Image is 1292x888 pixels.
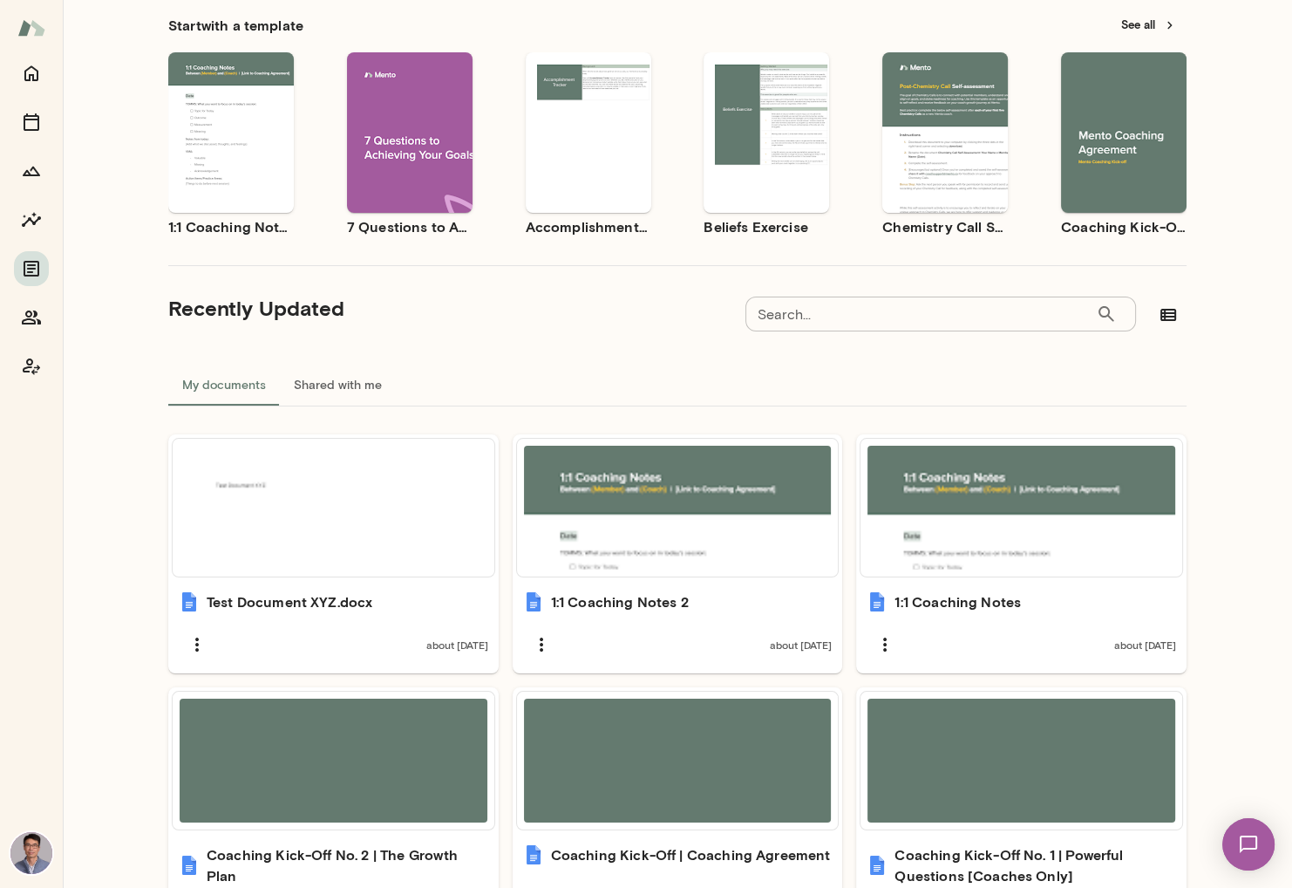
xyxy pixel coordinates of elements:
[10,832,52,874] img: Victor Chan
[17,11,45,44] img: Mento
[207,591,372,612] h6: Test Document XYZ.docx
[1061,216,1187,237] h6: Coaching Kick-Off | Coaching Agreement
[14,154,49,188] button: Growth Plan
[1111,11,1187,38] button: See all
[14,202,49,237] button: Insights
[523,591,544,612] img: 1:1 Coaching Notes 2
[179,591,200,612] img: Test Document XYZ.docx
[168,216,294,237] h6: 1:1 Coaching Notes
[14,56,49,91] button: Home
[526,216,651,237] h6: Accomplishment Tracker
[704,216,829,237] h6: Beliefs Exercise
[168,364,280,406] button: My documents
[551,844,831,865] h6: Coaching Kick-Off | Coaching Agreement
[280,364,396,406] button: Shared with me
[894,591,1021,612] h6: 1:1 Coaching Notes
[882,216,1008,237] h6: Chemistry Call Self-Assessment [Coaches only]
[168,364,1187,406] div: documents tabs
[1114,638,1176,652] span: about [DATE]
[14,300,49,335] button: Members
[867,591,887,612] img: 1:1 Coaching Notes
[14,251,49,286] button: Documents
[179,855,200,876] img: Coaching Kick-Off No. 2 | The Growth Plan
[14,349,49,384] button: Coach app
[551,591,689,612] h6: 1:1 Coaching Notes 2
[168,294,344,322] h5: Recently Updated
[523,844,544,865] img: Coaching Kick-Off | Coaching Agreement
[867,855,887,876] img: Coaching Kick-Off No. 1 | Powerful Questions [Coaches Only]
[426,638,488,652] span: about [DATE]
[770,638,832,652] span: about [DATE]
[347,216,473,237] h6: 7 Questions to Achieving Your Goals
[14,105,49,140] button: Sessions
[207,844,488,886] h6: Coaching Kick-Off No. 2 | The Growth Plan
[168,15,303,36] h6: Start with a template
[894,844,1176,886] h6: Coaching Kick-Off No. 1 | Powerful Questions [Coaches Only]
